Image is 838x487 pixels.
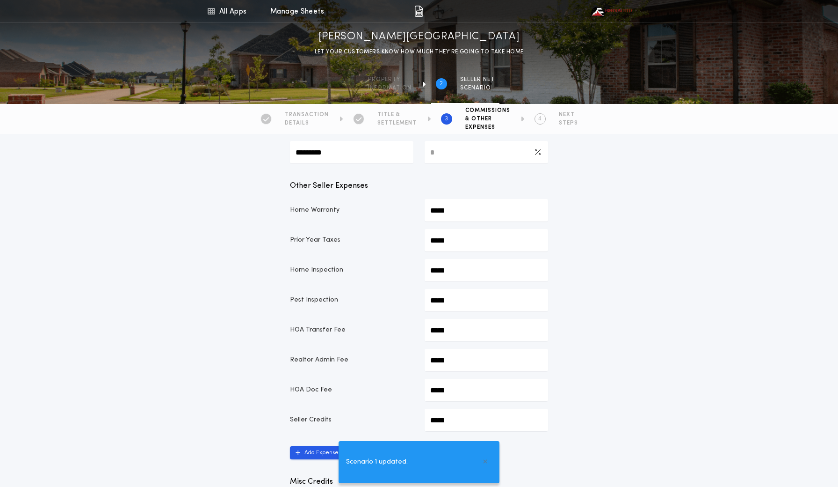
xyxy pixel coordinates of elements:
p: HOA Transfer Fee [290,325,413,335]
p: LET YOUR CUSTOMERS KNOW HOW MUCH THEY’RE GOING TO TAKE HOME [315,47,524,57]
span: Property [368,76,412,83]
span: & OTHER [465,115,510,123]
span: TRANSACTION [285,111,329,118]
span: COMMISSIONS [465,107,510,114]
span: TITLE & [377,111,417,118]
img: vs-icon [590,7,632,16]
p: Home Warranty [290,206,413,215]
span: DETAILS [285,119,329,127]
span: EXPENSES [465,124,510,131]
span: information [368,84,412,92]
p: Prior Year Taxes [290,236,413,245]
span: SELLER NET [460,76,495,83]
input: Buyer Agent Commission [290,141,413,163]
h2: 2 [440,80,443,88]
span: SCENARIO [460,84,495,92]
p: Pest Inspection [290,295,413,305]
h1: [PERSON_NAME][GEOGRAPHIC_DATA] [318,30,520,44]
h2: 3 [445,115,448,123]
p: Realtor Admin Fee [290,355,413,365]
p: Other Seller Expenses [290,180,548,192]
input: Percentage [425,141,548,163]
p: Home Inspection [290,266,413,275]
h2: 4 [538,115,542,123]
span: STEPS [559,119,578,127]
span: Scenario 1 updated. [346,457,408,467]
p: Seller Credits [290,415,413,425]
p: HOA Doc Fee [290,385,413,395]
span: SETTLEMENT [377,119,417,127]
img: img [414,6,423,17]
span: NEXT [559,111,578,118]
